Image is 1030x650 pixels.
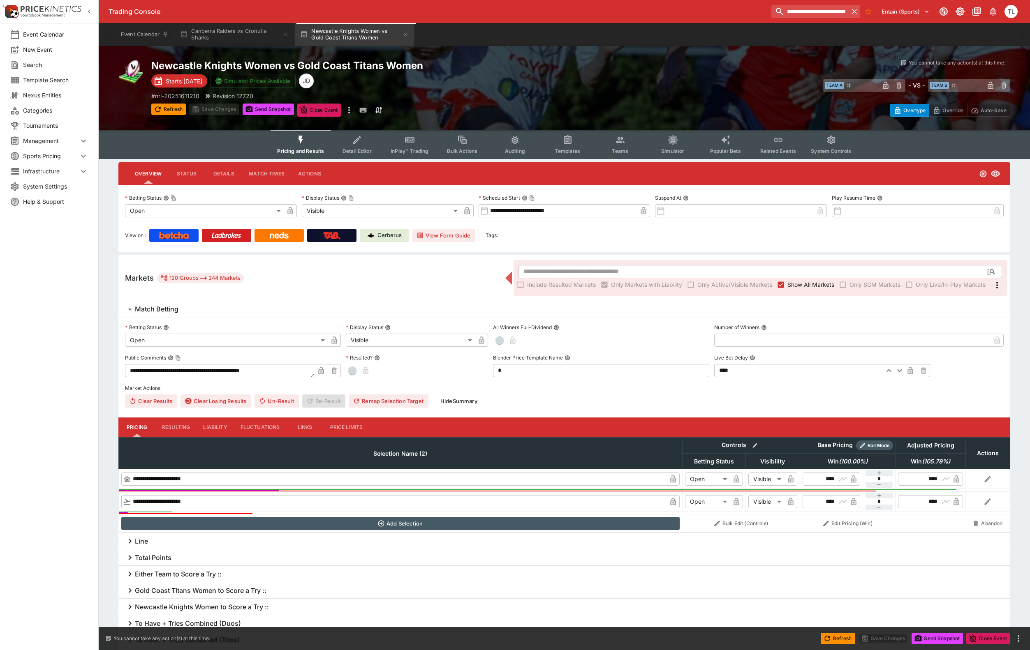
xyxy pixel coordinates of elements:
span: Only Live/In-Play Markets [916,280,986,289]
button: Number of Winners [761,325,767,330]
span: Nexus Entities [23,91,88,99]
span: Win(100.00%) [819,456,877,466]
img: Betcha [159,232,189,239]
img: PriceKinetics Logo [2,3,19,20]
span: Pricing and Results [277,148,324,154]
button: Clear Losing Results [181,394,251,408]
p: Revision 12720 [213,92,253,100]
div: Visible [302,204,461,217]
div: Open [125,334,328,347]
button: Event Calendar [116,23,174,46]
button: Scheduled StartCopy To Clipboard [522,195,528,201]
img: Neds [270,232,288,239]
button: All Winners Full-Dividend [553,325,559,330]
button: Details [205,164,242,184]
button: Match Times [242,164,291,184]
button: Newcastle Knights Women vs Gold Coast Titans Women [295,23,414,46]
button: Notifications [986,4,1000,19]
button: Remap Selection Target [349,394,428,408]
img: Sportsbook Management [21,14,65,17]
button: Fluctuations [234,417,287,437]
p: Display Status [346,324,383,331]
span: Roll Mode [864,442,893,449]
h6: Total Points [135,553,171,562]
div: Open [125,204,284,217]
button: more [344,104,354,117]
button: Clear Results [125,394,177,408]
span: Betting Status [685,456,743,466]
button: Simulator Prices Available [211,74,296,88]
h6: - VS - [909,81,925,90]
span: New Event [23,45,88,54]
span: Visibility [751,456,794,466]
button: Override [929,104,967,117]
button: Overtype [890,104,929,117]
span: Team A [825,82,844,89]
th: Actions [965,437,1010,469]
button: Refresh [151,104,186,115]
div: Show/hide Price Roll mode configuration. [856,440,893,450]
span: Template Search [23,76,88,84]
span: Infrastructure [23,167,79,175]
button: Edit Pricing (Win) [802,517,893,530]
label: Tags: [486,229,498,242]
label: View on : [125,229,146,242]
button: Select Tenant [877,5,935,18]
div: Visible [346,334,475,347]
img: Cerberus [368,232,374,239]
div: Start From [890,104,1010,117]
button: Send Snapshot [912,633,963,644]
span: Related Events [760,148,796,154]
button: Send Snapshot [243,104,294,115]
button: more [1014,634,1023,643]
button: Un-Result [255,394,299,408]
div: Open [685,473,730,486]
img: Ladbrokes [211,232,241,239]
span: Only SGM Markets [849,280,900,289]
h6: Either Team to Score a Try :: [135,570,222,579]
span: Simulator [661,148,684,154]
span: Only Active/Visible Markets [697,280,772,289]
button: Connected to PK [936,4,951,19]
p: Display Status [302,194,339,201]
span: Help & Support [23,197,88,206]
button: Copy To Clipboard [529,195,535,201]
button: Close Event [966,633,1010,644]
p: Public Comments [125,354,166,361]
h5: Markets [125,273,154,283]
th: Controls [682,437,800,453]
button: Betting Status [163,325,169,330]
button: HideSummary [435,394,482,408]
button: Bulk Edit (Controls) [685,517,797,530]
span: Search [23,60,88,69]
button: Match Betting [118,301,1010,318]
img: rugby_league.png [118,59,145,85]
button: Blender Price Template Name [565,355,570,361]
p: Starts [DATE] [166,77,202,85]
p: Betting Status [125,324,162,331]
button: Copy To Clipboard [171,195,176,201]
span: Win(105.79%) [902,456,959,466]
button: View Form Guide [412,229,475,242]
span: InPlay™ Trading [391,148,428,154]
button: Betting StatusCopy To Clipboard [163,195,169,201]
span: Popular Bets [710,148,741,154]
p: Overtype [903,106,926,115]
h2: Copy To Clipboard [151,59,581,72]
button: Bulk edit [750,440,760,451]
p: Auto-Save [981,106,1007,115]
span: Teams [612,148,628,154]
button: Copy To Clipboard [348,195,354,201]
span: Templates [555,148,580,154]
p: Betting Status [125,194,162,201]
button: Overview [128,164,168,184]
span: Tournaments [23,121,88,130]
p: Cerberus [377,231,402,240]
p: All Winners Full-Dividend [493,324,552,331]
span: Include Resulted Markets [527,280,596,289]
button: Refresh [821,633,855,644]
h6: Gold Coast Titans Women to Score a Try :: [135,586,266,595]
button: Abandon [968,517,1007,530]
button: Pricing [118,417,155,437]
